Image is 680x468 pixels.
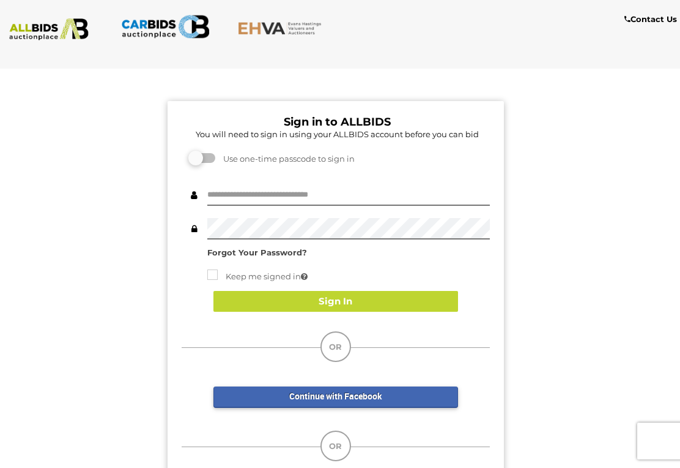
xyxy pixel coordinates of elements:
label: Keep me signed in [207,270,308,284]
img: CARBIDS.com.au [121,12,209,41]
img: EHVA.com.au [238,21,326,35]
b: Sign in to ALLBIDS [284,115,391,129]
h5: You will need to sign in using your ALLBIDS account before you can bid [185,130,490,138]
span: Use one-time passcode to sign in [217,154,355,164]
a: Continue with Facebook [213,387,458,408]
a: Forgot Your Password? [207,247,307,257]
button: Sign In [213,291,458,312]
b: Contact Us [624,14,677,24]
img: ALLBIDS.com.au [5,18,93,40]
div: OR [320,331,351,362]
div: OR [320,431,351,461]
a: Contact Us [624,12,680,26]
